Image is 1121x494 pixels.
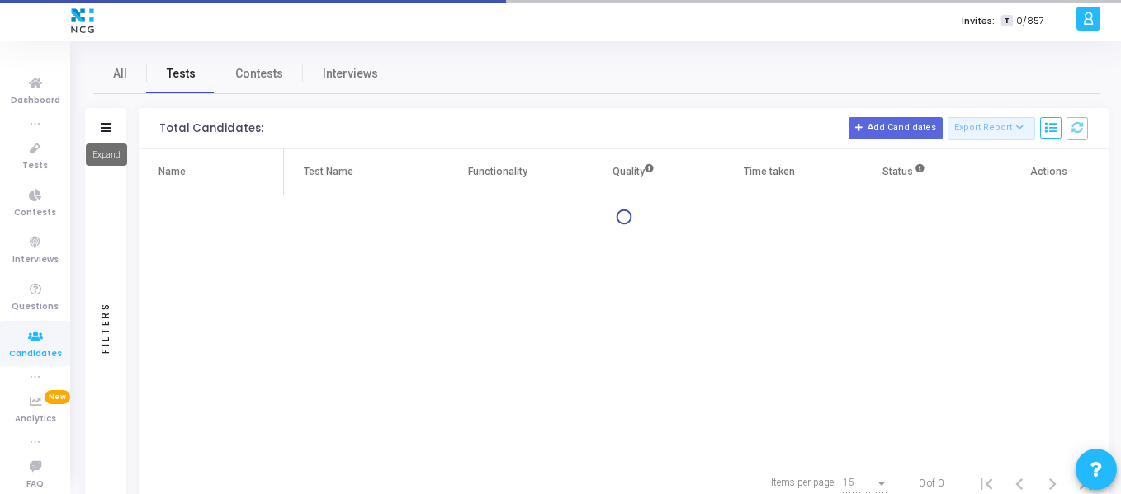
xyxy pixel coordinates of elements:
span: Tests [22,159,48,173]
div: Name [158,162,186,181]
span: Contests [14,206,56,220]
span: 0/857 [1016,14,1044,28]
div: Expand [86,143,127,166]
div: Filters [98,237,113,418]
span: Interviews [323,65,378,82]
th: Status [837,149,973,195]
span: 15 [843,477,854,488]
span: Questions [12,300,59,314]
th: Test Name [284,149,429,195]
span: Contests [235,65,283,82]
span: T [1001,15,1012,27]
span: Interviews [12,253,59,267]
span: Dashboard [11,94,60,108]
button: Export Report [948,117,1036,140]
div: Time taken [744,162,795,181]
div: Items per page: [771,475,836,490]
div: 0 of 0 [919,476,944,491]
span: New [45,390,70,404]
span: Analytics [15,412,56,426]
th: Functionality [430,149,566,195]
div: Total Candidates: [159,122,263,135]
span: FAQ [26,478,44,492]
th: Actions [973,149,1109,195]
label: Invites: [962,14,995,28]
img: logo [67,4,98,37]
span: Tests [167,65,196,82]
span: Candidates [9,347,62,361]
mat-select: Items per page: [843,478,889,489]
button: Add Candidates [849,117,943,139]
span: All [113,65,127,82]
th: Quality [565,149,702,195]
